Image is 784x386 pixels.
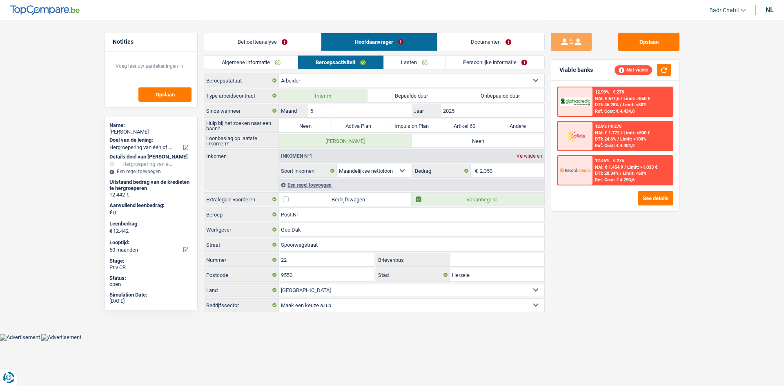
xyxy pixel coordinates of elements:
label: Type arbeidscontract [204,89,279,102]
div: Viable banks [559,67,593,74]
label: Postcode [204,268,279,281]
div: Priv CB [109,264,192,271]
span: NAI: € 1.454,9 [595,165,623,170]
label: Werkgever [204,223,279,236]
span: € [109,228,112,234]
span: € [109,209,112,216]
label: Beroep [204,208,279,221]
div: Ref. Cost: € 4.250,6 [595,177,635,183]
label: Bedrijfswagen [279,193,412,206]
label: Loonbeslag op laatste inkomen? [204,134,279,147]
div: open [109,281,192,288]
label: Vakantiegeld [412,193,544,206]
label: Looptijd: [109,239,191,246]
div: Stage: [109,258,192,264]
span: € [471,164,480,177]
div: Verwijderen [514,154,544,158]
img: Advertisement [41,334,81,341]
a: Lasten [384,56,445,69]
label: Aanvullend leenbedrag: [109,202,191,209]
span: Limit: <60% [623,171,646,176]
div: Uitstaand bedrag van de kredieten te hergroeperen [109,179,192,192]
a: Algemene informatie [204,56,298,69]
span: Limit: <50% [623,102,646,107]
div: Een regel toevoegen [109,169,192,174]
label: Onbepaalde duur [456,89,545,102]
button: See details [638,191,673,205]
span: Limit: <100% [620,136,646,142]
label: Impulsion Plan [385,119,438,132]
span: NAI: € 671,5 [595,96,619,101]
label: Bedrijfssector [204,299,279,312]
label: Maand [279,104,308,117]
div: Details doel van [PERSON_NAME] [109,154,192,160]
span: / [620,102,621,107]
div: Simulation Date: [109,292,192,298]
div: 12.9% | € 278 [595,124,621,129]
label: Soort inkomen [279,164,337,177]
div: Inkomen nº1 [279,154,314,158]
button: Opslaan [138,87,192,102]
label: Brievenbus [376,253,450,266]
div: Name: [109,122,192,129]
a: Hoofdaanvrager [321,33,437,51]
label: Straat [204,238,279,251]
a: Badr Chabli [703,4,746,17]
label: Stad [376,268,450,281]
div: Een regel toevoegen [279,179,544,191]
label: Land [204,283,279,297]
div: Not viable [615,65,652,74]
label: Sinds wanneer [204,104,279,117]
div: [DATE] [109,298,192,304]
label: Artikel 60 [438,119,491,132]
div: [PERSON_NAME] [109,129,192,135]
div: 12.442 € [109,192,192,198]
label: Neen [279,119,332,132]
button: Opslaan [618,33,679,51]
span: Limit: >850 € [624,96,650,101]
span: / [620,171,621,176]
h5: Notities [113,38,189,45]
span: DTI: 46.28% [595,102,619,107]
label: Jaar [412,104,441,117]
label: [PERSON_NAME] [279,134,412,147]
div: Ref. Cost: € 4.404,2 [595,143,635,148]
a: Documenten [437,33,545,51]
img: Cofidis [560,128,590,143]
label: Activa Plan [332,119,385,132]
label: Inkomen [204,149,278,159]
div: nl [766,6,774,14]
label: Extralegale voordelen [204,193,279,206]
a: Persoonlijke informatie [445,56,544,69]
span: / [621,96,622,101]
span: NAI: € 1.772 [595,130,619,136]
div: Ref. Cost: € 4.434,8 [595,109,635,114]
label: Bedrag [413,164,471,177]
input: MM [308,104,412,117]
div: 12.45% | € 275 [595,158,624,163]
div: Status: [109,275,192,281]
span: Limit: >1.033 € [627,165,657,170]
label: Beroepsstatuut [204,74,279,87]
label: Leenbedrag: [109,221,191,227]
img: AlphaCredit [560,97,590,107]
span: Badr Chabli [709,7,739,14]
label: Nummer [204,253,279,266]
label: Doel van de lening: [109,137,191,143]
div: 12.99% | € 278 [595,89,624,95]
img: TopCompare Logo [10,5,80,15]
label: Hulp bij het zoeken naar een baan? [204,119,279,132]
span: / [621,130,622,136]
span: Limit: >800 € [624,130,650,136]
label: Bepaalde duur [367,89,456,102]
label: Neen [412,134,544,147]
span: / [617,136,619,142]
span: / [624,165,626,170]
span: DTI: 24.6% [595,136,616,142]
a: Behoefteanalyse [204,33,321,51]
input: JJJJ [441,104,544,117]
label: Interim [279,89,367,102]
span: DTI: 28.34% [595,171,619,176]
a: Beroepsactiviteit [298,56,383,69]
img: Record Credits [560,163,590,178]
